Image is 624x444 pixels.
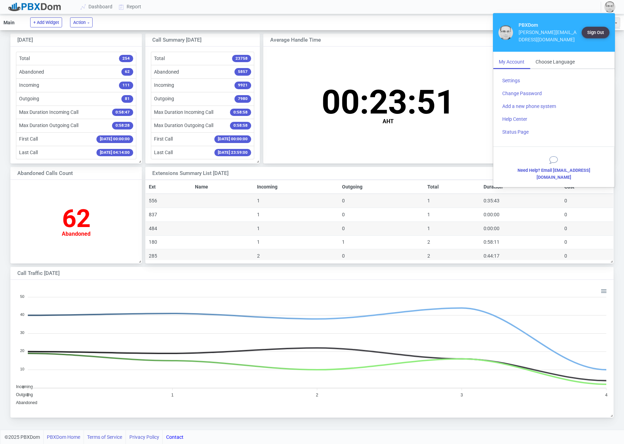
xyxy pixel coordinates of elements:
[78,0,116,13] a: Dashboard
[62,204,91,233] span: 62
[605,393,608,397] tspan: 4
[339,221,425,235] td: 0
[96,149,133,157] span: [DATE] 04:14:00
[530,56,580,68] div: Choose Language
[254,221,339,235] td: 1
[151,65,254,79] li: Abandoned
[230,109,251,116] span: 0:58:58
[270,36,482,44] div: Average Handle Time
[116,0,145,13] a: Report
[424,221,480,235] td: 1
[600,287,606,293] div: Menu
[17,169,123,177] div: Abandoned Calls Count
[16,119,136,133] li: Max Duration Outgoing Call
[96,135,133,143] span: [DATE] 00:00:00
[166,430,183,444] a: Contact
[561,235,613,249] td: 0
[20,312,24,317] tspan: 40
[22,385,24,389] tspan: 0
[16,106,136,119] li: Max Duration Incoming Call
[151,119,254,133] li: Max Duration Outgoing Call
[497,126,611,139] a: Status Page
[497,100,611,113] a: Add a new phone system
[497,87,611,100] a: Change Password
[481,249,562,263] td: 0:44:17
[192,180,254,194] th: Name
[316,393,318,397] tspan: 2
[5,430,183,444] div: ©2025 PBXDom
[214,149,251,157] span: [DATE] 23:59:00
[497,151,610,183] button: Need Help? Email [EMAIL_ADDRESS][DOMAIN_NAME]
[461,393,463,397] tspan: 3
[121,95,133,103] span: 81
[146,249,192,263] td: 285
[16,52,136,66] li: Total
[112,109,133,116] span: 0:58:47
[146,221,192,235] td: 484
[16,78,136,92] li: Incoming
[20,294,24,298] tspan: 50
[481,221,562,235] td: 0:00:00
[481,235,562,249] td: 0:58:11
[146,208,192,222] td: 837
[424,180,480,194] th: Total
[151,146,254,160] li: Last Call
[146,235,192,249] td: 180
[254,180,339,194] th: Incoming
[17,36,123,44] div: [DATE]
[16,146,136,160] li: Last Call
[497,74,611,87] a: Settings
[481,194,562,208] td: 0:35:43
[151,106,254,119] li: Max Duration Incoming Call
[17,269,548,277] div: Call Traffic [DATE]
[604,1,615,12] img: 59815a3c8890a36c254578057cc7be37
[20,349,24,353] tspan: 20
[519,29,578,43] div: [PERSON_NAME][EMAIL_ADDRESS][DOMAIN_NAME]
[493,56,530,68] div: My Account
[146,194,192,208] td: 556
[151,92,254,106] li: Outgoing
[322,83,455,122] span: 00:23:51
[254,235,339,249] td: 1
[339,208,425,222] td: 0
[518,168,590,179] b: Need Help? Email [EMAIL_ADDRESS][DOMAIN_NAME]
[561,249,613,263] td: 0
[339,180,425,194] th: Outgoing
[424,235,480,249] td: 2
[20,330,24,335] tspan: 30
[339,235,425,249] td: 1
[234,95,251,103] span: 7980
[424,208,480,222] td: 1
[254,194,339,208] td: 1
[497,113,611,126] a: Help Center
[519,22,578,29] div: PBXDom
[27,393,29,397] tspan: 0
[424,249,480,263] td: 2
[232,55,251,62] span: 23758
[254,208,339,222] td: 1
[16,132,136,146] li: First Call
[561,194,613,208] td: 0
[62,231,91,237] div: Abandoned
[322,119,455,124] div: AHT
[16,392,33,397] span: Outgoing
[30,17,62,27] button: + Add Widget
[16,92,136,106] li: Outgoing
[87,430,122,444] a: Terms of Service
[582,27,609,38] button: Sign Out
[151,78,254,92] li: Incoming
[151,52,254,66] li: Total
[481,208,562,222] td: 0:00:00
[47,430,80,444] a: PBXDom Home
[254,249,339,263] td: 2
[230,122,251,129] span: 0:58:58
[424,194,480,208] td: 1
[112,122,133,129] span: 0:58:28
[16,65,136,79] li: Abandoned
[121,68,133,76] span: 62
[498,25,513,40] img: 59815a3c8890a36c254578057cc7be37
[16,400,37,405] span: Abandoned
[561,208,613,222] td: 0
[152,169,561,177] div: Extensions Summary List [DATE]
[119,55,133,62] span: 254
